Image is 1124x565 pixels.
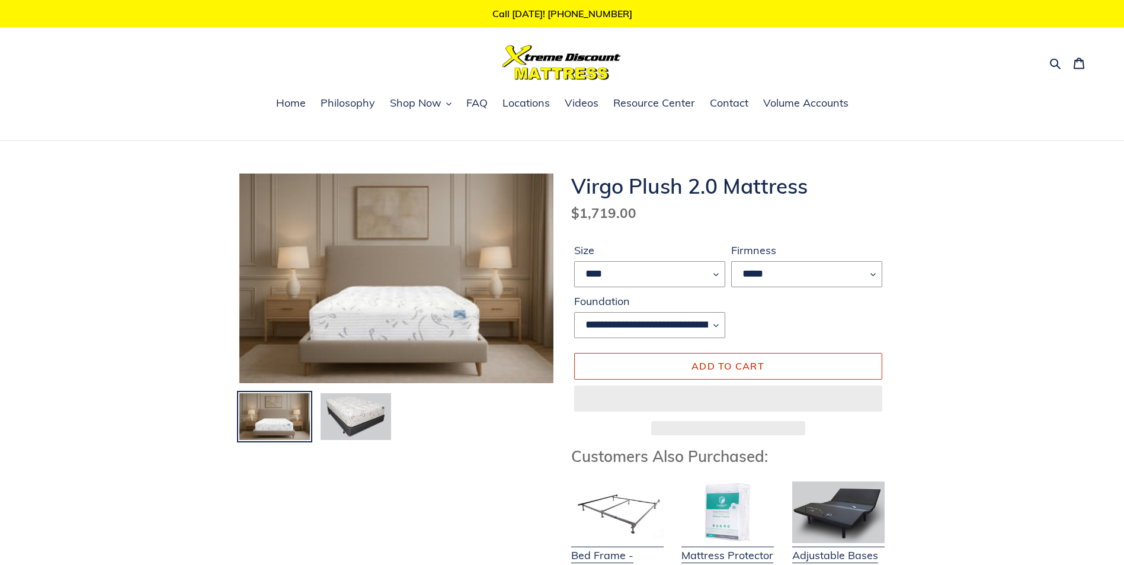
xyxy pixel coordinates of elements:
img: Mattress Protector [681,481,774,543]
span: Resource Center [613,96,695,110]
span: Contact [710,96,748,110]
span: Philosophy [321,96,375,110]
a: Videos [559,95,604,113]
img: Load image into Gallery viewer, virgo-plush-life-style-image [238,392,311,442]
h1: Virgo Plush 2.0 Mattress [571,174,885,198]
a: Volume Accounts [757,95,854,113]
span: Home [276,96,306,110]
a: Resource Center [607,95,701,113]
a: Locations [497,95,556,113]
span: Volume Accounts [763,96,848,110]
span: Add to cart [691,360,764,372]
a: Home [270,95,312,113]
a: Contact [704,95,754,113]
button: Shop Now [384,95,457,113]
label: Foundation [574,293,725,309]
img: Xtreme Discount Mattress [502,45,621,80]
h3: Customers Also Purchased: [571,447,885,466]
span: Shop Now [390,96,441,110]
img: Adjustable Base [792,481,885,543]
a: FAQ [460,95,494,113]
span: Videos [565,96,598,110]
span: $1,719.00 [571,204,636,221]
a: Philosophy [315,95,381,113]
span: FAQ [466,96,488,110]
img: Bed Frame [571,481,664,543]
label: Size [574,242,725,258]
span: Locations [502,96,550,110]
button: Add to cart [574,353,882,379]
label: Firmness [731,242,882,258]
img: virgo-plush-life-style-image [239,174,553,383]
img: Load image into Gallery viewer, Virgo Plush 2.0 Mattress [319,392,392,442]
